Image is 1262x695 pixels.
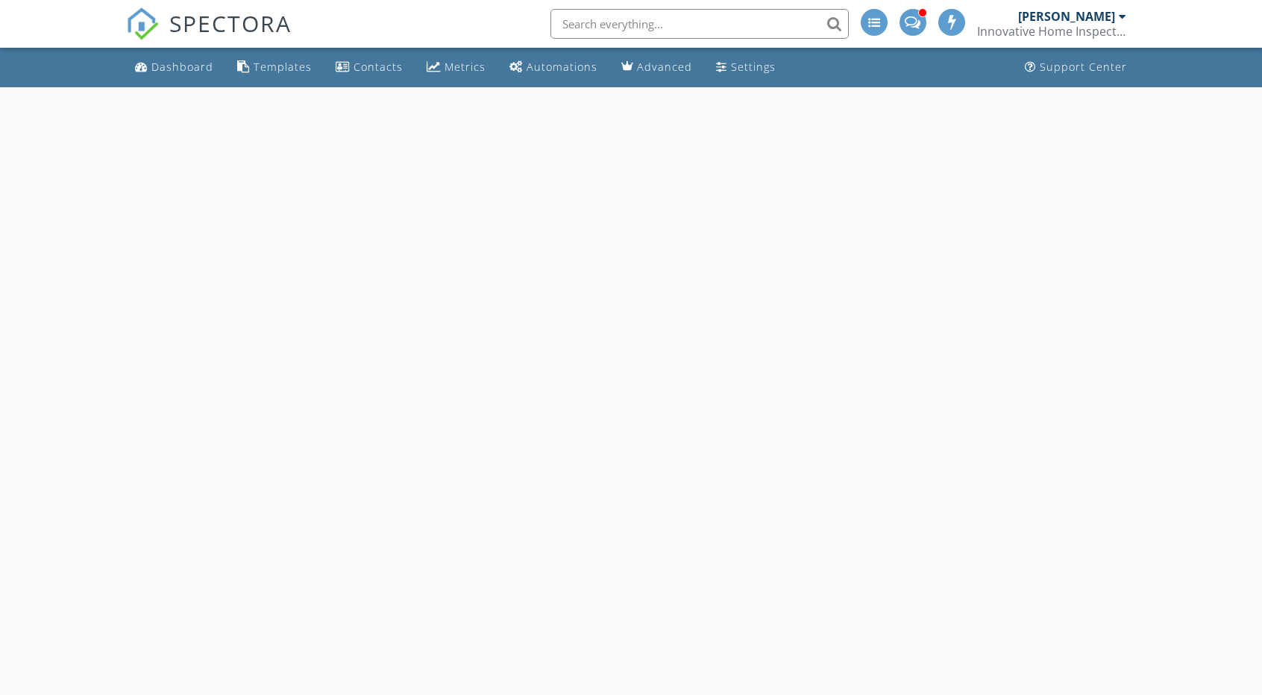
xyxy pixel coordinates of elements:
a: SPECTORA [126,20,292,51]
a: Dashboard [129,54,219,81]
div: Settings [731,60,776,74]
div: Advanced [637,60,692,74]
div: Automations [527,60,597,74]
a: Templates [231,54,318,81]
div: Metrics [445,60,486,74]
div: Support Center [1040,60,1127,74]
a: Support Center [1019,54,1133,81]
span: SPECTORA [169,7,292,39]
div: Templates [254,60,312,74]
a: Automations (Advanced) [503,54,603,81]
div: [PERSON_NAME] [1018,9,1115,24]
div: Dashboard [151,60,213,74]
a: Metrics [421,54,492,81]
img: The Best Home Inspection Software - Spectora [126,7,159,40]
a: Settings [710,54,782,81]
a: Advanced [615,54,698,81]
div: Innovative Home Inspections [977,24,1126,39]
div: Contacts [354,60,403,74]
a: Contacts [330,54,409,81]
input: Search everything... [550,9,849,39]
